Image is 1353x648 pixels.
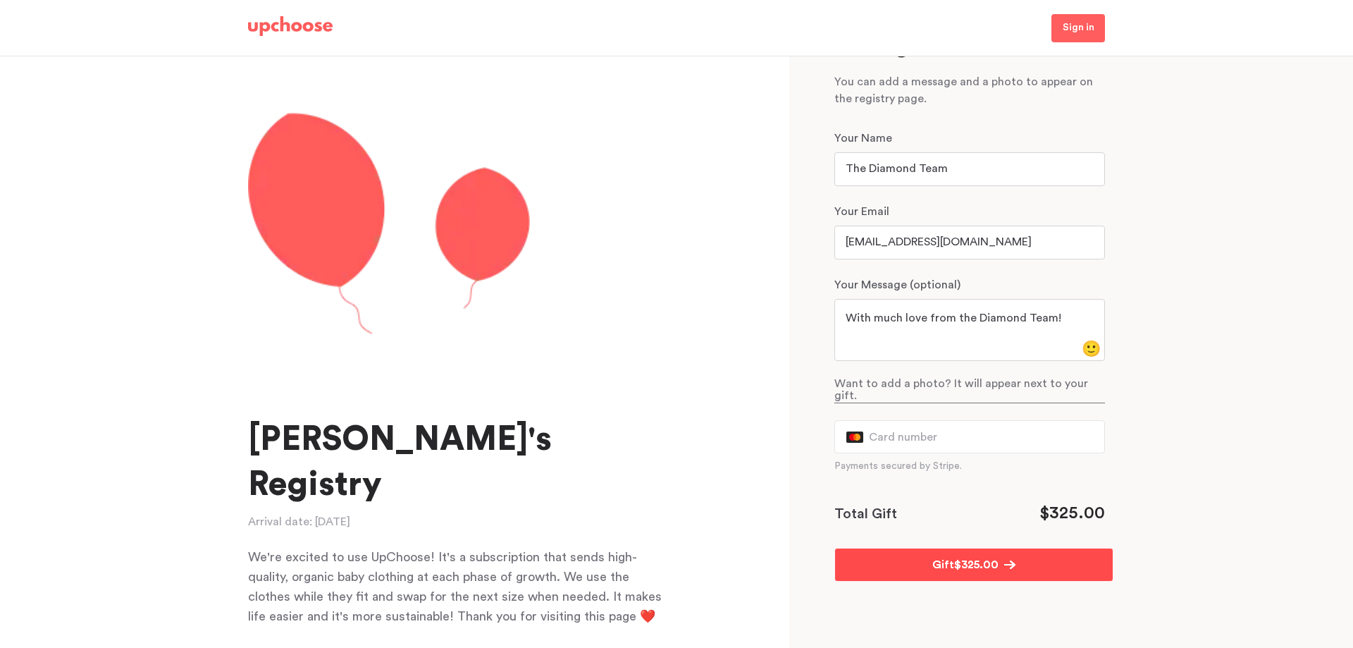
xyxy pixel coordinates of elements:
[315,513,350,530] time: [DATE]
[1039,503,1105,525] div: $ 325.00
[834,130,1105,147] p: Your Name
[869,430,1011,444] iframe: Secure card number input frame
[846,310,1083,343] textarea: With much love from the Diamond Team!
[1082,341,1101,357] button: smile
[834,548,1113,582] button: Gift$325.00
[248,16,333,42] a: UpChoose
[1063,20,1094,37] p: Sign in
[954,556,999,573] span: $ 325.00
[834,203,1105,220] p: Your Email
[834,73,1105,107] p: You can add a message and a photo to appear on the registry page.
[834,378,1105,403] p: Want to add a photo? It will appear next to your gift.
[1011,430,1065,444] iframe: Secure expiration date input frame
[834,276,1105,293] p: Your Message (optional)
[834,503,897,525] p: Total Gift
[834,459,1105,473] p: Payments secured by Stripe.
[932,556,954,573] p: Gift
[248,16,333,36] img: UpChoose
[248,113,530,334] img: Luyen registry
[248,547,665,626] div: We're excited to use UpChoose! It's a subscription that sends high-quality, organic baby clothing...
[1065,430,1093,444] iframe: Secure CVC input frame
[248,417,665,508] h1: [PERSON_NAME]'s Registry
[248,513,312,530] p: Arrival date:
